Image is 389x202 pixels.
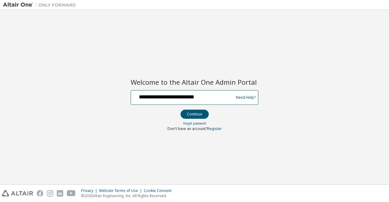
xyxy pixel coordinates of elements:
img: Altair One [3,2,79,8]
div: Website Terms of Use [99,188,144,193]
div: Privacy [81,188,99,193]
p: © 2025 Altair Engineering, Inc. All Rights Reserved. [81,193,175,198]
h2: Welcome to the Altair One Admin Portal [131,78,258,86]
img: altair_logo.svg [2,190,33,197]
a: Forgot password [183,121,206,125]
img: youtube.svg [67,190,76,197]
button: Continue [181,110,209,119]
img: linkedin.svg [57,190,63,197]
span: Don't have an account? [167,126,207,131]
a: Register [207,126,222,131]
img: facebook.svg [37,190,43,197]
div: Cookie Consent [144,188,175,193]
img: instagram.svg [47,190,53,197]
